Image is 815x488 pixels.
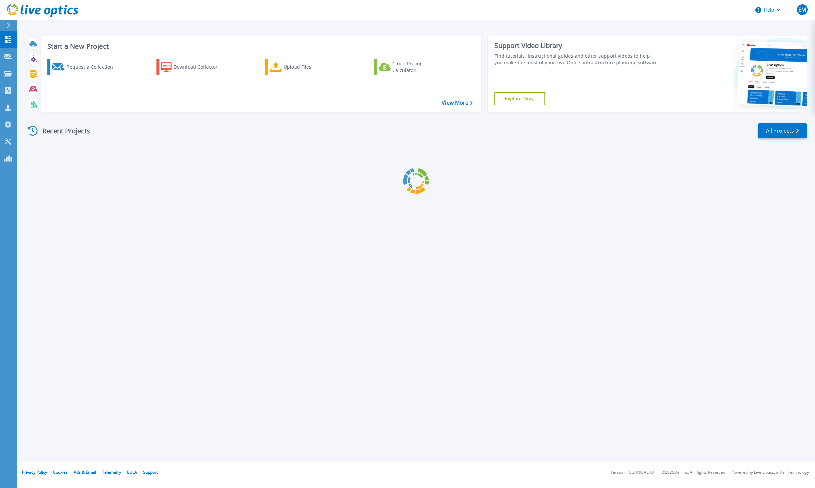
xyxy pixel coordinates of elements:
[173,60,227,74] div: Download Collector
[47,59,122,75] a: Request a Collection
[26,123,99,139] div: Recent Projects
[798,7,806,12] span: EM
[494,53,659,66] div: Find tutorials, instructional guides and other support videos to help you make the most of your L...
[374,59,449,75] a: Cloud Pricing Calculator
[494,41,659,50] div: Support Video Library
[284,60,337,74] div: Upload Files
[392,60,446,74] div: Cloud Pricing Calculator
[731,470,809,475] li: Powered by Live Optics, a Dell Technology
[53,469,68,475] a: Cookies
[265,59,340,75] a: Upload Files
[143,469,158,475] a: Support
[66,60,120,74] div: Request a Collection
[22,469,47,475] a: Privacy Policy
[662,470,725,475] li: © 2025 Dell Inc. All Rights Reserved
[127,469,137,475] a: EULA
[610,470,656,475] li: Version: [TECHNICAL_ID]
[47,43,473,50] h3: Start a New Project
[102,469,121,475] a: Telemetry
[494,92,545,105] a: Explore Now!
[74,469,96,475] a: Ads & Email
[758,123,807,138] a: All Projects
[442,100,473,106] a: View More
[156,59,231,75] a: Download Collector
